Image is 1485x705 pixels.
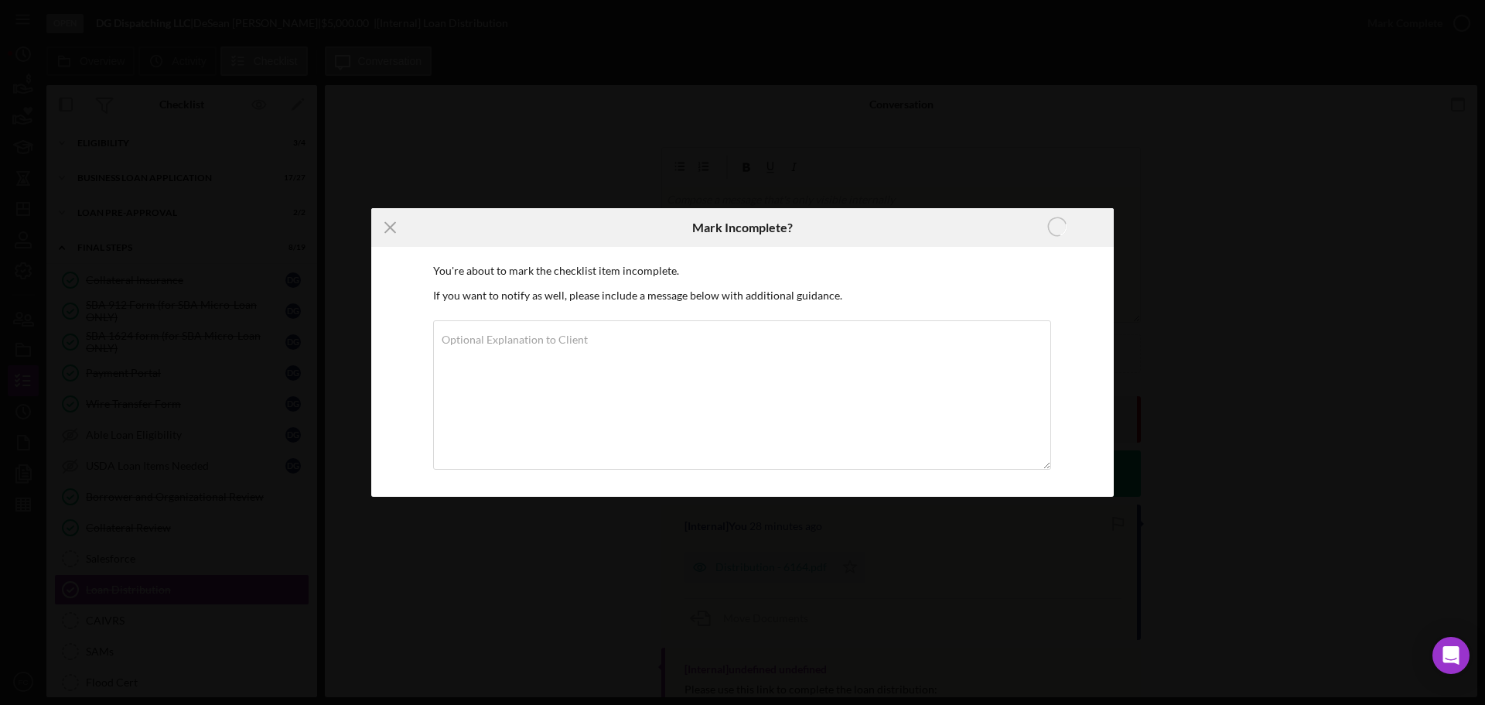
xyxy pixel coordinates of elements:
button: Marking Incomplete [1001,212,1114,243]
div: Open Intercom Messenger [1432,637,1470,674]
p: You're about to mark the checklist item incomplete. [433,262,1052,279]
h6: Mark Incomplete? [692,221,793,234]
label: Optional Explanation to Client [442,334,588,346]
p: If you want to notify as well, please include a message below with additional guidance. [433,287,1052,304]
